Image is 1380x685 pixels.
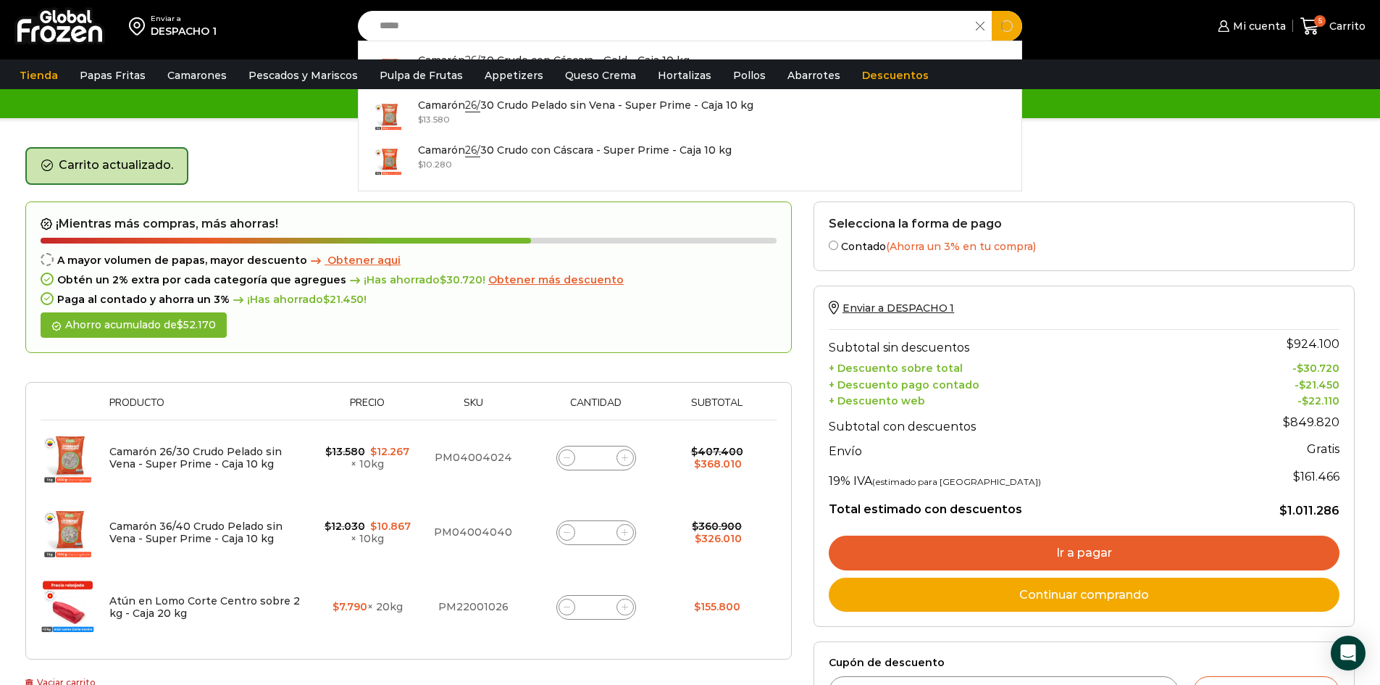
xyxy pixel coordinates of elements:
label: Contado [829,238,1339,253]
span: $ [1287,337,1294,351]
a: Camarón26/30 Crudo con Cáscara - Gold - Caja 10 kg $8.530 [359,49,1022,94]
a: Continuar comprando [829,578,1339,613]
bdi: 1.011.286 [1279,504,1339,518]
span: ¡Has ahorrado ! [230,294,367,306]
a: Obtener más descuento [488,274,624,286]
bdi: 21.450 [323,293,364,306]
td: PM22001026 [419,570,527,644]
span: Carrito [1326,19,1366,33]
bdi: 21.450 [1299,378,1339,391]
a: Ir a pagar [829,536,1339,570]
bdi: 849.820 [1283,415,1339,429]
a: Mi cuenta [1214,12,1285,41]
a: Papas Fritas [72,62,153,89]
span: $ [1279,504,1287,518]
a: Camarón 36/40 Crudo Pelado sin Vena - Super Prime - Caja 10 kg [109,520,283,545]
a: Camarón26/30 Crudo Pelado sin Vena - Super Prime - Caja 10 kg $13.580 [359,94,1022,138]
bdi: 10.867 [370,520,411,533]
th: Envío [829,437,1216,462]
td: - [1216,358,1339,375]
a: Descuentos [855,62,936,89]
th: Total estimado con descuentos [829,491,1216,518]
span: Obtener más descuento [488,273,624,286]
div: DESPACHO 1 [151,24,217,38]
div: Enviar a [151,14,217,24]
div: Paga al contado y ahorra un 3% [41,294,777,306]
span: $ [1302,394,1308,407]
a: Camarón26/30 Crudo con Cáscara - Super Prime - Caja 10 kg $10.280 [359,138,1022,183]
div: Ahorro acumulado de [41,312,227,338]
td: × 10kg [316,495,419,570]
span: $ [370,445,377,458]
span: $ [325,520,331,533]
bdi: 30.720 [440,273,482,286]
a: Obtener aqui [307,254,401,267]
bdi: 7.790 [333,600,367,613]
a: Abarrotes [780,62,848,89]
a: Camarón 26/30 Crudo Pelado sin Vena - Super Prime - Caja 10 kg [109,445,282,470]
span: $ [691,445,698,458]
bdi: 12.030 [325,520,365,533]
span: $ [325,445,332,458]
bdi: 326.010 [695,532,742,545]
bdi: 924.100 [1287,337,1339,351]
th: Subtotal sin descuentos [829,329,1216,358]
a: Camarones [160,62,234,89]
span: $ [1299,378,1305,391]
bdi: 12.267 [370,445,409,458]
span: $ [333,600,339,613]
a: Hortalizas [651,62,719,89]
span: 5 [1314,15,1326,27]
p: Camarón 30 Crudo Pelado sin Vena - Super Prime - Caja 10 kg [418,97,753,113]
th: Precio [316,397,419,420]
div: A mayor volumen de papas, mayor descuento [41,254,777,267]
span: $ [418,159,423,170]
th: Subtotal con descuentos [829,408,1216,437]
span: $ [1293,470,1300,483]
td: PM04004024 [419,420,527,496]
span: $ [1297,362,1303,375]
th: + Descuento pago contado [829,375,1216,391]
small: (estimado para [GEOGRAPHIC_DATA]) [872,476,1041,487]
div: Carrito actualizado. [25,147,188,185]
a: Atún en Lomo Corte Centro sobre 2 kg - Caja 20 kg [109,594,300,620]
a: Pollos [726,62,773,89]
button: Search button [992,11,1022,41]
strong: 26/ [465,144,480,157]
span: $ [418,114,423,125]
a: Tienda [12,62,65,89]
bdi: 22.110 [1302,394,1339,407]
a: Pescados y Mariscos [241,62,365,89]
bdi: 360.900 [692,520,742,533]
td: - [1216,375,1339,391]
a: Pulpa de Frutas [372,62,470,89]
label: Cupón de descuento [829,657,1339,669]
a: Queso Crema [558,62,643,89]
th: Sku [419,397,527,420]
bdi: 155.800 [694,600,740,613]
a: 5 Carrito [1300,9,1366,43]
span: $ [323,293,330,306]
span: $ [177,318,183,331]
th: + Descuento sobre total [829,358,1216,375]
bdi: 13.580 [325,445,365,458]
span: $ [694,457,701,470]
strong: 26/ [465,54,480,67]
th: 19% IVA [829,462,1216,491]
input: Product quantity [586,523,606,543]
bdi: 368.010 [694,457,742,470]
bdi: 407.400 [691,445,743,458]
a: Enviar a DESPACHO 1 [829,302,954,315]
th: Cantidad [527,397,665,420]
input: Product quantity [586,597,606,618]
span: $ [440,273,446,286]
span: $ [694,600,701,613]
strong: Gratis [1307,442,1339,456]
span: $ [692,520,698,533]
bdi: 10.280 [418,159,452,170]
bdi: 13.580 [418,114,450,125]
h2: Selecciona la forma de pago [829,217,1339,231]
a: Appetizers [477,62,551,89]
span: $ [695,532,701,545]
th: + Descuento web [829,391,1216,408]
